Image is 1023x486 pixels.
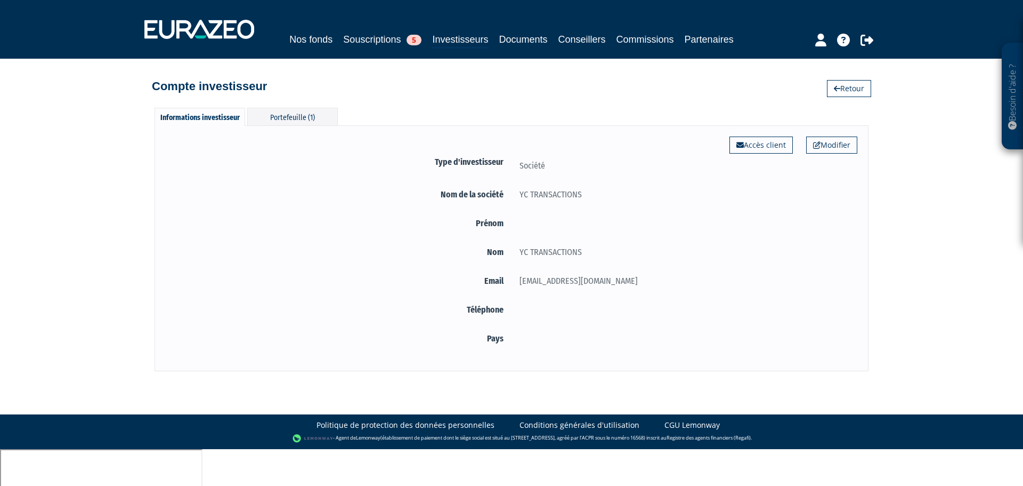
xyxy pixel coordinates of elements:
label: Email [166,274,511,288]
p: Besoin d'aide ? [1006,49,1019,145]
div: YC TRANSACTIONS [511,245,857,259]
a: Conseillers [558,32,606,47]
a: Commissions [616,32,674,47]
div: YC TRANSACTIONS [511,188,857,201]
label: Prénom [166,217,511,230]
div: Informations investisseur [155,108,245,126]
a: Souscriptions5 [343,32,421,47]
div: [EMAIL_ADDRESS][DOMAIN_NAME] [511,274,857,288]
img: logo-lemonway.png [293,433,334,444]
label: Nom de la société [166,188,511,201]
a: Investisseurs [432,32,488,49]
label: Type d'investisseur [166,155,511,169]
div: Société [511,159,857,172]
span: 5 [407,35,421,45]
a: Modifier [806,137,857,154]
a: Registre des agents financiers (Regafi) [667,435,751,442]
div: Portefeuille (1) [247,108,338,125]
label: Téléphone [166,303,511,316]
a: Nos fonds [289,32,332,47]
h4: Compte investisseur [152,80,267,93]
div: - Agent de (établissement de paiement dont le siège social est situé au [STREET_ADDRESS], agréé p... [11,433,1012,444]
a: CGU Lemonway [664,420,720,431]
a: Documents [499,32,547,47]
label: Nom [166,245,511,259]
a: Politique de protection des données personnelles [316,420,494,431]
a: Partenaires [685,32,734,47]
a: Retour [827,80,871,97]
a: Conditions générales d'utilisation [519,420,639,431]
a: Accès client [729,137,793,154]
a: Lemonway [356,435,380,442]
label: Pays [166,332,511,345]
img: 1732889491-logotype_eurazeo_blanc_rvb.png [144,20,254,39]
